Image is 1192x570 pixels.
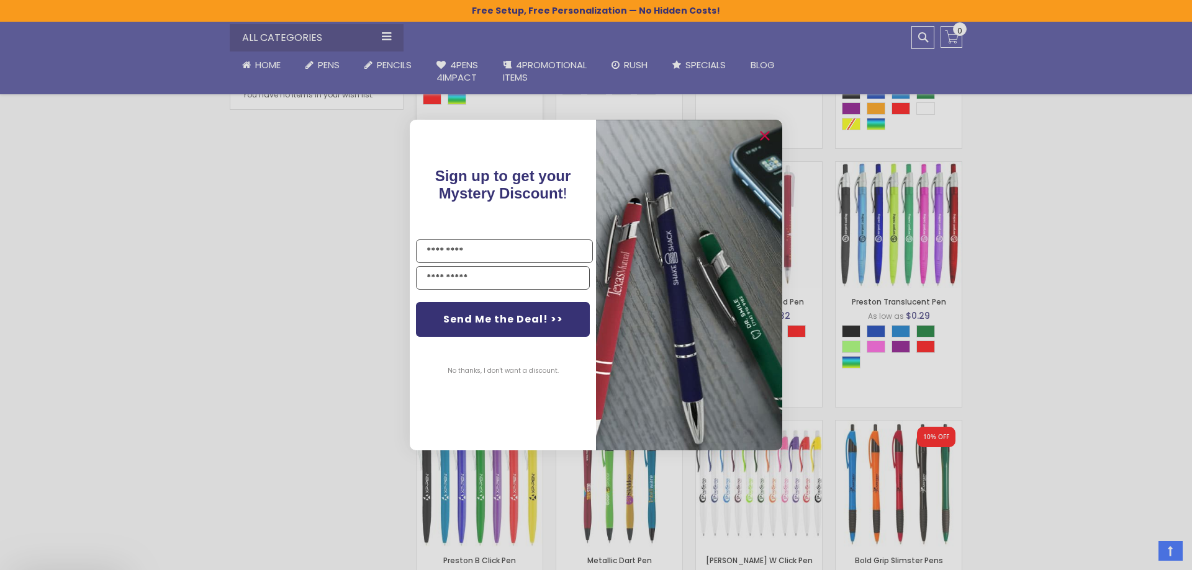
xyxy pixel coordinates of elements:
button: No thanks, I don't want a discount. [441,355,565,386]
span: Sign up to get your Mystery Discount [435,167,571,202]
button: Send Me the Deal! >> [416,302,590,337]
button: Close dialog [755,126,775,146]
img: pop-up-image [596,120,782,450]
span: ! [435,167,571,202]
